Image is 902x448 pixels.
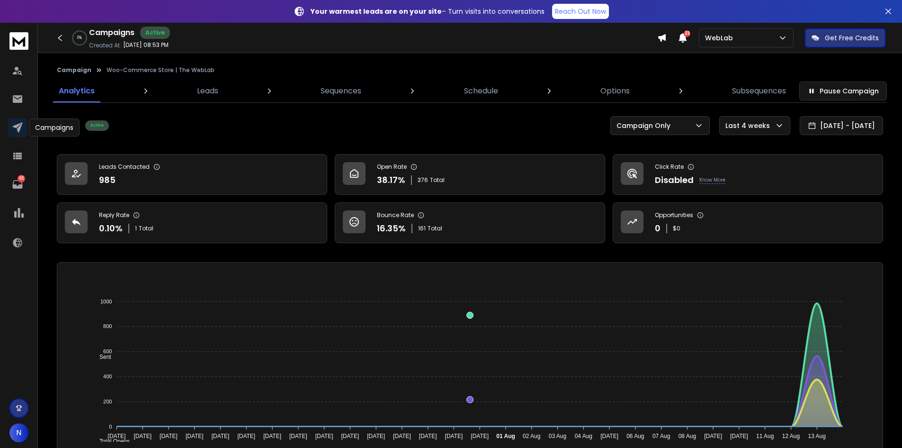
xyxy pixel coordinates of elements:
[377,163,407,171] p: Open Rate
[782,433,800,439] tspan: 12 Aug
[808,433,826,439] tspan: 13 Aug
[655,211,693,219] p: Opportunities
[430,176,445,184] span: Total
[107,66,214,74] p: Woo-Commerce Store | The WebLab
[108,433,126,439] tspan: [DATE]
[805,28,885,47] button: Get Free Credits
[9,32,28,50] img: logo
[99,222,123,235] p: 0.10 %
[311,7,442,16] strong: Your warmest leads are on your site
[418,176,428,184] span: 376
[92,354,111,360] span: Sent
[85,120,109,131] div: Active
[160,433,178,439] tspan: [DATE]
[616,121,674,130] p: Campaign Only
[756,433,774,439] tspan: 11 Aug
[109,424,112,430] tspan: 0
[315,80,367,102] a: Sequences
[89,42,121,49] p: Created At:
[367,433,385,439] tspan: [DATE]
[725,121,774,130] p: Last 4 weeks
[197,85,218,97] p: Leads
[600,433,618,439] tspan: [DATE]
[523,433,540,439] tspan: 02 Aug
[555,7,606,16] p: Reach Out Now
[575,433,592,439] tspan: 04 Aug
[335,154,605,195] a: Open Rate38.17%376Total
[134,433,152,439] tspan: [DATE]
[549,433,566,439] tspan: 03 Aug
[458,80,504,102] a: Schedule
[730,433,748,439] tspan: [DATE]
[77,35,82,41] p: 0 %
[655,222,661,235] p: 0
[99,211,129,219] p: Reply Rate
[103,399,112,404] tspan: 200
[57,154,327,195] a: Leads Contacted985
[393,433,411,439] tspan: [DATE]
[9,423,28,442] button: N
[315,433,333,439] tspan: [DATE]
[140,27,170,39] div: Active
[595,80,635,102] a: Options
[99,163,150,171] p: Leads Contacted
[123,41,169,49] p: [DATE] 08:53 PM
[99,174,116,187] p: 985
[8,175,27,194] a: 65
[613,154,883,195] a: Click RateDisabledKnow More
[679,433,696,439] tspan: 08 Aug
[377,222,406,235] p: 16.35 %
[552,4,609,19] a: Reach Out Now
[655,163,684,171] p: Click Rate
[103,348,112,354] tspan: 600
[800,116,883,135] button: [DATE] - [DATE]
[496,433,515,439] tspan: 01 Aug
[445,433,463,439] tspan: [DATE]
[92,438,130,445] span: Total Opens
[289,433,307,439] tspan: [DATE]
[263,433,281,439] tspan: [DATE]
[135,225,137,232] span: 1
[600,85,630,97] p: Options
[341,433,359,439] tspan: [DATE]
[18,175,25,183] p: 65
[726,80,792,102] a: Subsequences
[212,433,230,439] tspan: [DATE]
[418,225,426,232] span: 161
[626,433,644,439] tspan: 06 Aug
[673,225,680,232] p: $ 0
[186,433,204,439] tspan: [DATE]
[237,433,255,439] tspan: [DATE]
[103,374,112,379] tspan: 400
[377,174,405,187] p: 38.17 %
[29,119,80,137] div: Campaigns
[57,66,91,74] button: Campaign
[825,33,879,43] p: Get Free Credits
[652,433,670,439] tspan: 07 Aug
[419,433,437,439] tspan: [DATE]
[59,85,95,97] p: Analytics
[705,33,737,43] p: WebLab
[699,176,725,184] p: Know More
[57,202,327,243] a: Reply Rate0.10%1Total
[799,82,887,101] button: Pause Campaign
[191,80,224,102] a: Leads
[53,80,100,102] a: Analytics
[103,324,112,329] tspan: 800
[139,225,153,232] span: Total
[89,27,134,38] h1: Campaigns
[613,202,883,243] a: Opportunities0$0
[377,211,414,219] p: Bounce Rate
[655,174,694,187] p: Disabled
[732,85,786,97] p: Subsequences
[704,433,722,439] tspan: [DATE]
[335,202,605,243] a: Bounce Rate16.35%161Total
[464,85,498,97] p: Schedule
[321,85,361,97] p: Sequences
[684,30,690,37] span: 23
[471,433,489,439] tspan: [DATE]
[428,225,442,232] span: Total
[311,7,545,16] p: – Turn visits into conversations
